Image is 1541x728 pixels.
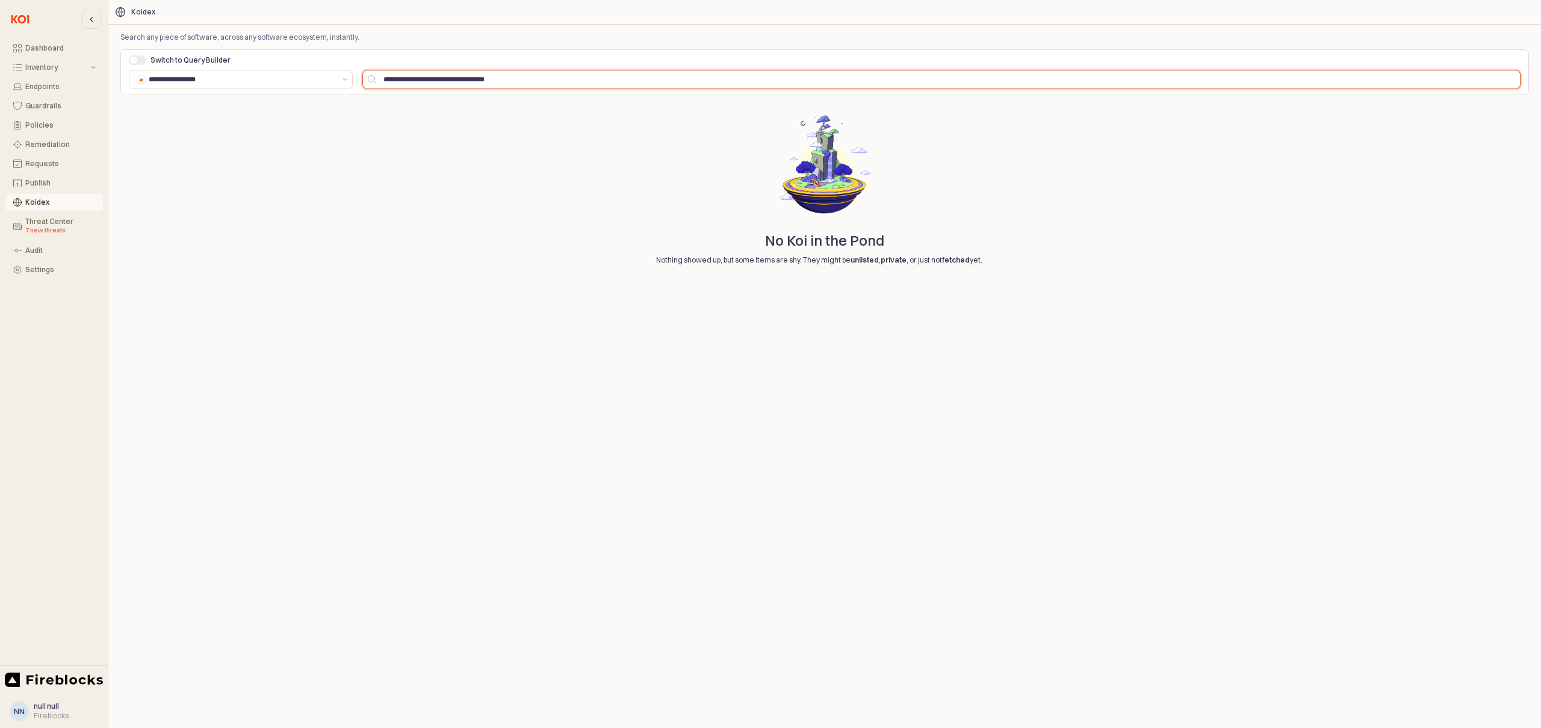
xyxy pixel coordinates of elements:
div: Koidex [131,8,155,16]
div: Fireblocks [34,711,69,721]
button: Settings [6,261,103,278]
button: Requests [6,155,103,172]
div: Inventory [25,63,88,72]
button: Dashboard [6,40,103,57]
div: 7 new threats [25,226,96,235]
div: Remediation [25,140,96,149]
button: Publish [6,175,103,191]
button: Remediation [6,136,103,153]
strong: unlisted [851,255,879,264]
p: No Koi in the Pond [765,229,884,251]
div: Publish [25,179,96,187]
div: Policies [25,121,96,129]
strong: private [881,255,907,264]
button: Koidex [6,194,103,211]
button: Endpoints [6,78,103,95]
button: Audit [6,242,103,259]
button: Threat Center [6,213,103,240]
div: Threat Center [25,217,96,235]
button: Inventory [6,59,103,76]
strong: fetched [942,255,970,264]
div: Dashboard [25,44,96,52]
div: Endpoints [25,82,96,91]
button: Policies [6,117,103,134]
div: Settings [25,266,96,274]
button: nn [10,702,29,721]
div: Guardrails [25,102,96,110]
button: הצג הצעות [338,70,352,89]
p: Nothing showed up, but some items are shy. They might be , , or just not yet. [656,255,993,266]
span: Switch to Query Builder [150,55,231,64]
button: Guardrails [6,98,103,114]
div: Koidex [25,198,96,207]
div: nn [14,705,25,717]
div: Audit [25,246,96,255]
div: Requests [25,160,96,168]
p: Search any piece of software, across any software ecosystem, instantly. [120,32,527,43]
span: null null [34,702,59,711]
